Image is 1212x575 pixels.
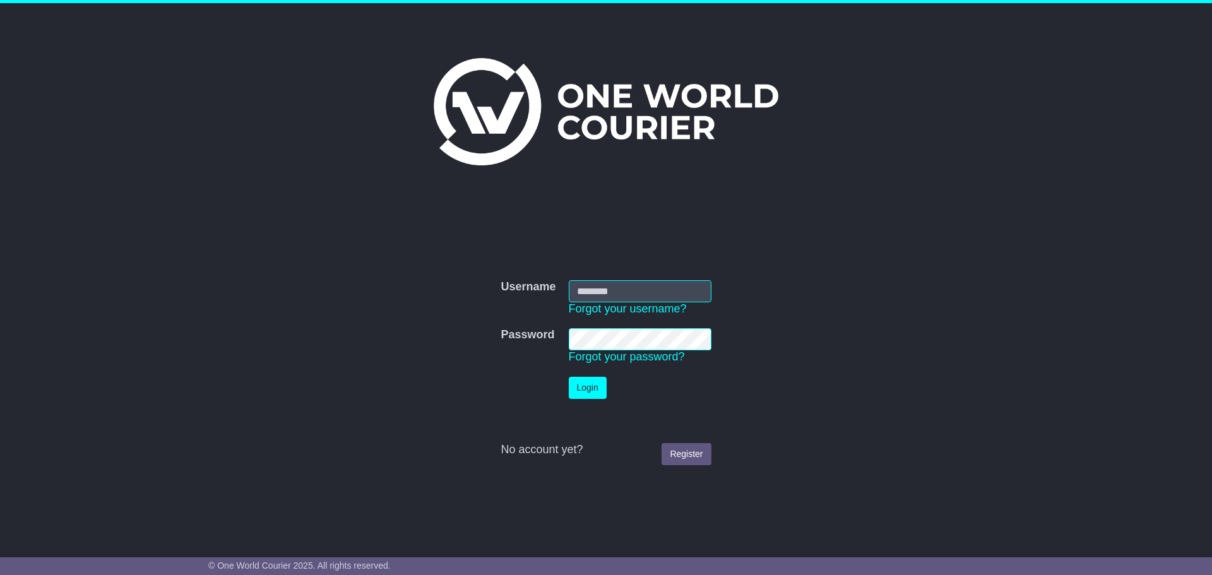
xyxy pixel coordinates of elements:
button: Login [569,377,607,399]
a: Forgot your password? [569,350,685,363]
a: Register [662,443,711,465]
label: Password [501,328,554,342]
div: No account yet? [501,443,711,457]
a: Forgot your username? [569,302,687,315]
span: © One World Courier 2025. All rights reserved. [208,560,391,571]
img: One World [434,58,778,165]
label: Username [501,280,555,294]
